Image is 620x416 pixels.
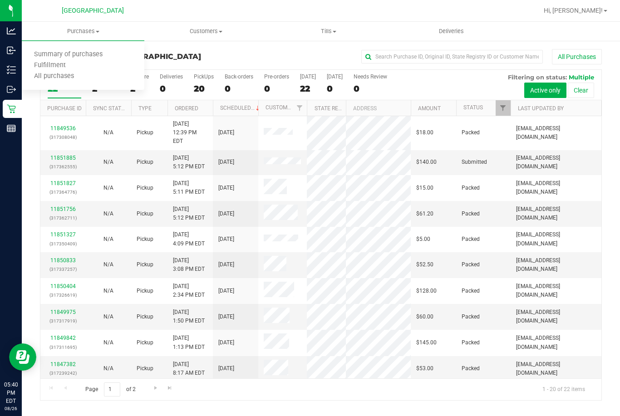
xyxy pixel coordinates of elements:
span: Packed [462,364,480,373]
span: $61.20 [416,210,433,218]
p: (317239242) [46,369,80,377]
a: 11847382 [50,361,76,367]
span: Multiple [569,73,594,81]
div: 0 [264,83,289,94]
div: 20 [194,83,214,94]
span: Pickup [137,364,153,373]
span: [GEOGRAPHIC_DATA] [118,52,201,61]
p: (317326619) [46,291,80,299]
p: (317337257) [46,265,80,274]
a: Go to the next page [149,382,162,395]
div: 0 [160,83,183,94]
span: [DATE] [218,235,234,244]
span: [DATE] 5:11 PM EDT [173,179,205,196]
button: N/A [103,184,113,192]
a: 11849842 [50,335,76,341]
span: Hi, [PERSON_NAME]! [544,7,603,14]
span: $140.00 [416,158,437,166]
span: [DATE] 1:50 PM EDT [173,308,205,325]
div: [DATE] [327,73,343,80]
a: Scheduled [220,105,261,111]
a: Filter [496,100,511,116]
span: Tills [268,27,389,35]
div: 0 [354,83,387,94]
span: Packed [462,287,480,295]
div: Needs Review [354,73,387,80]
span: Not Applicable [103,365,113,372]
div: PickUps [194,73,214,80]
span: [DATE] 5:12 PM EDT [173,154,205,171]
input: 1 [104,382,120,396]
span: Not Applicable [103,210,113,217]
span: Pickup [137,338,153,347]
a: Sync Status [93,105,128,112]
span: Not Applicable [103,236,113,242]
span: [EMAIL_ADDRESS][DOMAIN_NAME] [516,334,596,351]
span: Page of 2 [78,382,143,396]
span: Not Applicable [103,261,113,268]
span: [DATE] 5:12 PM EDT [173,205,205,222]
span: Filtering on status: [508,73,567,81]
button: All Purchases [552,49,602,64]
span: [DATE] 2:34 PM EDT [173,282,205,299]
span: Not Applicable [103,159,113,165]
span: [DATE] [218,260,234,269]
button: N/A [103,158,113,166]
span: Pickup [137,128,153,137]
inline-svg: Outbound [7,85,16,94]
span: Fulfillment [22,62,78,69]
span: [GEOGRAPHIC_DATA] [62,7,124,15]
a: Type [138,105,152,112]
span: [EMAIL_ADDRESS][DOMAIN_NAME] [516,360,596,377]
button: N/A [103,364,113,373]
span: [EMAIL_ADDRESS][DOMAIN_NAME] [516,282,596,299]
p: (317308048) [46,133,80,142]
a: 11850404 [50,283,76,289]
p: (317362555) [46,162,80,171]
span: $145.00 [416,338,437,347]
iframe: Resource center [9,343,36,371]
a: Purchase ID [47,105,82,112]
span: [DATE] 12:39 PM EDT [173,120,207,146]
p: 05:40 PM EDT [4,381,18,405]
div: Back-orders [225,73,253,80]
span: Pickup [137,313,153,321]
button: N/A [103,260,113,269]
button: N/A [103,313,113,321]
button: Active only [524,83,566,98]
p: (317350409) [46,240,80,248]
a: Tills [267,22,390,41]
span: $5.00 [416,235,430,244]
span: Customers [145,27,266,35]
span: [DATE] [218,128,234,137]
p: (317362711) [46,214,80,222]
span: $60.00 [416,313,433,321]
a: Deliveries [390,22,512,41]
span: [DATE] [218,364,234,373]
a: Amount [418,105,441,112]
span: Pickup [137,210,153,218]
span: Submitted [462,158,487,166]
p: 08/26 [4,405,18,412]
a: Status [463,104,483,111]
a: Last Updated By [518,105,564,112]
a: Go to the last page [163,382,177,395]
span: [DATE] 3:08 PM EDT [173,256,205,274]
inline-svg: Reports [7,124,16,133]
span: Not Applicable [103,129,113,136]
inline-svg: Analytics [7,26,16,35]
p: (317364776) [46,188,80,196]
span: Packed [462,128,480,137]
span: [EMAIL_ADDRESS][DOMAIN_NAME] [516,205,596,222]
a: State Registry ID [315,105,362,112]
a: Customers [144,22,267,41]
span: [EMAIL_ADDRESS][DOMAIN_NAME] [516,179,596,196]
input: Search Purchase ID, Original ID, State Registry ID or Customer Name... [361,50,543,64]
a: Customer [266,104,294,111]
span: [DATE] [218,338,234,347]
span: [DATE] 1:13 PM EDT [173,334,205,351]
span: Packed [462,235,480,244]
button: Clear [568,83,594,98]
span: [EMAIL_ADDRESS][DOMAIN_NAME] [516,154,596,171]
span: Pickup [137,235,153,244]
